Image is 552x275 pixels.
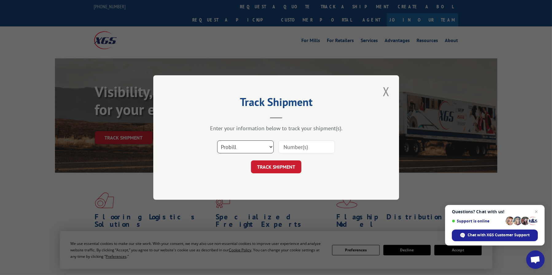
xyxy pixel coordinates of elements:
[278,140,335,153] input: Number(s)
[452,219,503,223] span: Support is online
[184,125,368,132] div: Enter your information below to track your shipment(s).
[526,250,545,269] a: Open chat
[381,83,391,100] button: Close modal
[452,230,538,241] span: Chat with XGS Customer Support
[452,209,538,214] span: Questions? Chat with us!
[184,98,368,109] h2: Track Shipment
[468,232,530,238] span: Chat with XGS Customer Support
[251,160,301,173] button: TRACK SHIPMENT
